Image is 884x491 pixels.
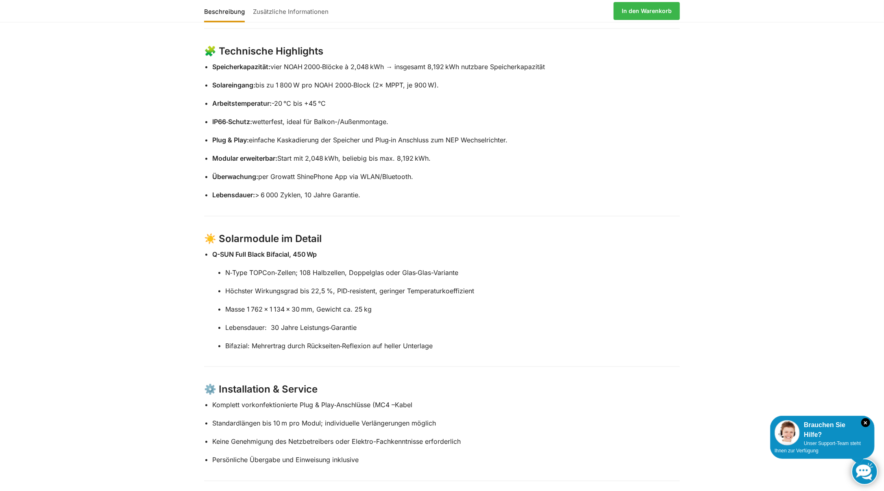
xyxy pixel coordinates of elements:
[212,172,413,181] span: per Growatt ShinePhone App via WLAN/Bluetooth.
[225,341,680,351] p: Bifazial: Mehrertrag durch Rückseiten‑Reflexion auf heller Unterlage
[212,81,255,89] strong: Solareingang:
[212,154,277,162] strong: Modular erweiterbar:
[212,63,545,71] span: vier NOAH 2000‑Blöcke à 2,048 kWh → insgesamt 8,192 kWh nutzbare Speicherkapazität
[212,118,252,126] strong: IP66‑Schutz:
[204,232,680,246] h3: ☀️ Solarmodule im Detail
[212,455,680,465] p: Persönliche Übergabe und Einweisung inklusive
[225,304,680,315] p: Masse 1 762 × 1 134 × 30 mm, Gewicht ca. 25 kg
[212,136,507,144] span: einfache Kaskadierung der Speicher und Plug‑in Anschluss zum NEP Wechselrichter.
[212,118,388,126] span: wetterfest, ideal für Balkon-/Außenmontage.
[204,44,680,59] h3: 🧩 Technische Highlights
[225,268,458,277] span: N‑Type TOPCon‑Zellen; 108 Halbzellen, Doppelglas oder Glas‑Glas-Variante
[212,136,249,144] strong: Plug & Play:
[212,99,272,107] strong: Arbeitstemperatur:
[212,400,680,410] p: Komplett vorkonfektionierte Plug & Play‑Anschlüsse (MC4 –Kabel
[212,436,680,447] p: Keine Genehmigung des Netzbetreibers oder Elektro-Fachkenntnisse erforderlich
[212,154,431,162] span: Start mit 2,048 kWh, beliebig bis max. 8,192 kWh.
[775,420,800,445] img: Customer service
[775,420,870,440] div: Brauchen Sie Hilfe?
[212,418,680,429] p: Standardlängen bis 10 m pro Modul; individuelle Verlängerungen möglich
[861,418,870,427] i: Schließen
[225,287,474,295] span: Höchster Wirkungsgrad bis 22,5 %, PID‑resistent, geringer Temperaturkoeffizient
[775,441,861,454] span: Unser Support-Team steht Ihnen zur Verfügung
[212,63,270,71] strong: Speicherkapazität:
[225,323,680,333] p: Lebensdauer: 30 Jahre Leistungs‑Garantie
[212,99,326,107] span: -20 °C bis +45 °C
[204,382,680,397] h3: ⚙️ Installation & Service
[212,81,439,89] span: bis zu 1 800 W pro NOAH 2000‑Block (2× MPPT, je 900 W).
[212,191,360,199] span: > 6 000 Zyklen, 10 Jahre Garantie.
[212,172,258,181] strong: Überwachung:
[212,250,317,258] strong: Q-SUN Full Black Bifacial, 450 Wp
[212,191,255,199] strong: Lebensdauer:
